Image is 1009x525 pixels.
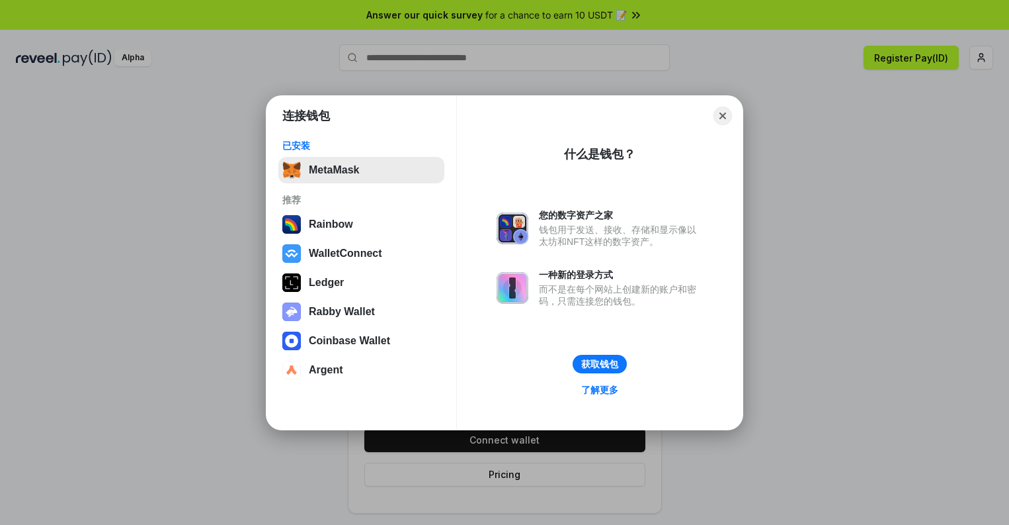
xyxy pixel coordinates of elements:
h1: 连接钱包 [282,108,330,124]
div: 您的数字资产之家 [539,209,703,221]
img: svg+xml,%3Csvg%20xmlns%3D%22http%3A%2F%2Fwww.w3.org%2F2000%2Fsvg%22%20fill%3D%22none%22%20viewBox... [497,272,528,304]
button: MetaMask [278,157,444,183]
div: 获取钱包 [581,358,618,370]
img: svg+xml,%3Csvg%20width%3D%2228%22%20height%3D%2228%22%20viewBox%3D%220%200%2028%2028%22%20fill%3D... [282,332,301,350]
img: svg+xml,%3Csvg%20width%3D%2228%22%20height%3D%2228%22%20viewBox%3D%220%200%2028%2028%22%20fill%3D... [282,244,301,263]
button: Coinbase Wallet [278,328,444,354]
button: Rainbow [278,211,444,238]
div: 推荐 [282,194,440,206]
img: svg+xml,%3Csvg%20xmlns%3D%22http%3A%2F%2Fwww.w3.org%2F2000%2Fsvg%22%20width%3D%2228%22%20height%3... [282,273,301,292]
img: svg+xml,%3Csvg%20xmlns%3D%22http%3A%2F%2Fwww.w3.org%2F2000%2Fsvg%22%20fill%3D%22none%22%20viewBox... [497,213,528,244]
div: 钱包用于发送、接收、存储和显示像以太坊和NFT这样的数字资产。 [539,224,703,248]
button: WalletConnect [278,240,444,267]
div: WalletConnect [309,248,382,260]
img: svg+xml,%3Csvg%20xmlns%3D%22http%3A%2F%2Fwww.w3.org%2F2000%2Fsvg%22%20fill%3D%22none%22%20viewBox... [282,303,301,321]
div: Ledger [309,277,344,289]
div: 一种新的登录方式 [539,269,703,281]
div: 已安装 [282,140,440,152]
div: Rainbow [309,218,353,230]
div: MetaMask [309,164,359,176]
img: svg+xml,%3Csvg%20fill%3D%22none%22%20height%3D%2233%22%20viewBox%3D%220%200%2035%2033%22%20width%... [282,161,301,179]
a: 了解更多 [573,381,626,399]
div: 而不是在每个网站上创建新的账户和密码，只需连接您的钱包。 [539,283,703,307]
div: Coinbase Wallet [309,335,390,347]
button: Close [713,107,732,125]
button: 获取钱包 [573,355,627,373]
div: Rabby Wallet [309,306,375,318]
img: svg+xml,%3Csvg%20width%3D%22120%22%20height%3D%22120%22%20viewBox%3D%220%200%20120%20120%22%20fil... [282,215,301,234]
img: svg+xml,%3Csvg%20width%3D%2228%22%20height%3D%2228%22%20viewBox%3D%220%200%2028%2028%22%20fill%3D... [282,361,301,379]
button: Ledger [278,269,444,296]
div: Argent [309,364,343,376]
button: Argent [278,357,444,383]
div: 了解更多 [581,384,618,396]
button: Rabby Wallet [278,299,444,325]
div: 什么是钱包？ [564,146,635,162]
